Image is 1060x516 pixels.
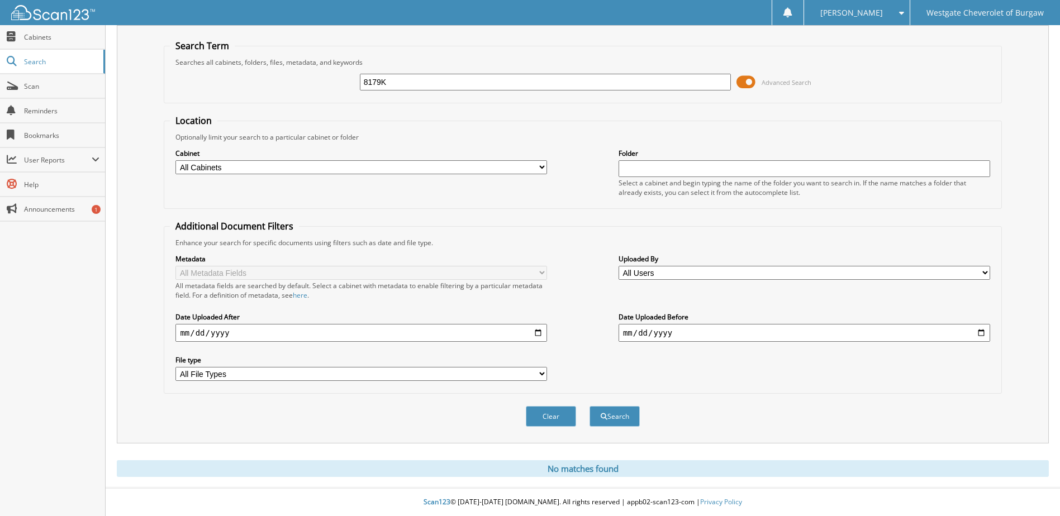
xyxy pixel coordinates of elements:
[24,106,99,116] span: Reminders
[619,312,990,322] label: Date Uploaded Before
[175,324,547,342] input: start
[293,290,307,300] a: here
[24,204,99,214] span: Announcements
[170,40,235,52] legend: Search Term
[175,355,547,365] label: File type
[24,57,98,66] span: Search
[175,254,547,264] label: Metadata
[762,78,811,87] span: Advanced Search
[170,238,995,247] div: Enhance your search for specific documents using filters such as date and file type.
[24,32,99,42] span: Cabinets
[170,58,995,67] div: Searches all cabinets, folders, files, metadata, and keywords
[700,497,742,507] a: Privacy Policy
[175,149,547,158] label: Cabinet
[106,489,1060,516] div: © [DATE]-[DATE] [DOMAIN_NAME]. All rights reserved | appb02-scan123-com |
[619,178,990,197] div: Select a cabinet and begin typing the name of the folder you want to search in. If the name match...
[24,131,99,140] span: Bookmarks
[590,406,640,427] button: Search
[526,406,576,427] button: Clear
[170,132,995,142] div: Optionally limit your search to a particular cabinet or folder
[92,205,101,214] div: 1
[24,82,99,91] span: Scan
[619,254,990,264] label: Uploaded By
[24,155,92,165] span: User Reports
[24,180,99,189] span: Help
[424,497,450,507] span: Scan123
[619,324,990,342] input: end
[170,114,217,127] legend: Location
[619,149,990,158] label: Folder
[175,281,547,300] div: All metadata fields are searched by default. Select a cabinet with metadata to enable filtering b...
[175,312,547,322] label: Date Uploaded After
[170,220,299,232] legend: Additional Document Filters
[926,9,1044,16] span: Westgate Cheverolet of Burgaw
[820,9,883,16] span: [PERSON_NAME]
[11,5,95,20] img: scan123-logo-white.svg
[117,460,1049,477] div: No matches found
